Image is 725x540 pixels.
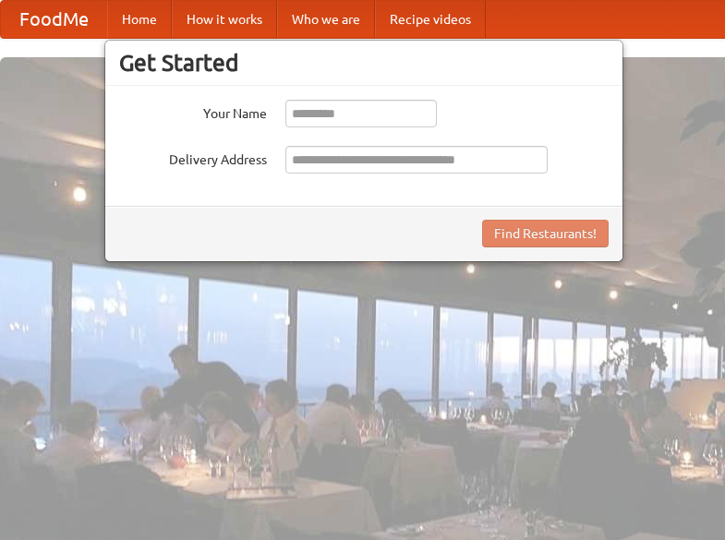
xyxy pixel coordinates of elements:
[1,1,107,38] a: FoodMe
[119,146,267,169] label: Delivery Address
[119,49,609,77] h3: Get Started
[375,1,486,38] a: Recipe videos
[277,1,375,38] a: Who we are
[482,220,609,247] button: Find Restaurants!
[172,1,277,38] a: How it works
[107,1,172,38] a: Home
[119,100,267,123] label: Your Name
